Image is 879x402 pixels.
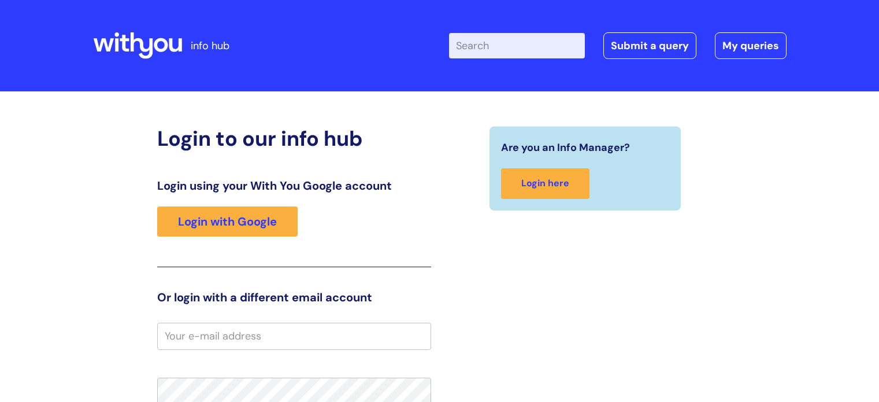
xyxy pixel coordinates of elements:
[157,179,431,193] h3: Login using your With You Google account
[191,36,229,55] p: info hub
[157,206,298,237] a: Login with Google
[157,323,431,349] input: Your e-mail address
[449,33,585,58] input: Search
[501,138,630,157] span: Are you an Info Manager?
[501,168,589,199] a: Login here
[715,32,787,59] a: My queries
[157,126,431,151] h2: Login to our info hub
[603,32,696,59] a: Submit a query
[157,290,431,304] h3: Or login with a different email account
